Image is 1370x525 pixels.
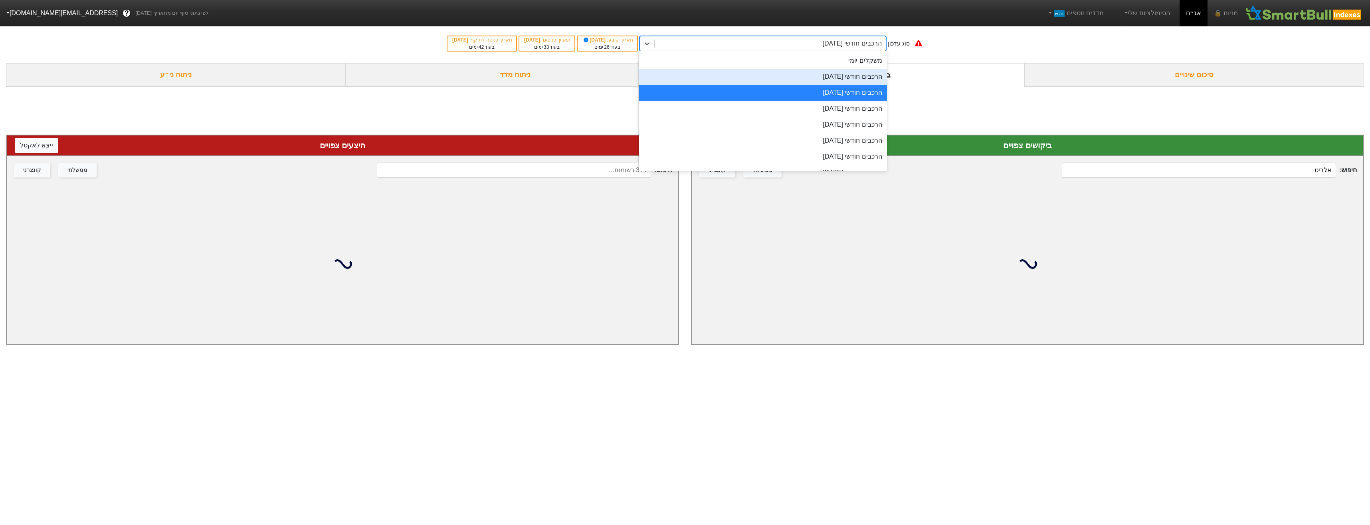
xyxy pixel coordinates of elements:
div: הרכבים חודשי [DATE] [639,101,887,117]
div: ממשלתי [67,166,87,175]
div: הרכבים חודשי [DATE] [639,69,887,85]
span: 42 [479,44,484,50]
img: SmartBull [1244,5,1364,21]
div: קונצרני [23,166,41,175]
div: בעוד ימים [451,44,512,51]
div: סוג עדכון [888,40,910,48]
div: הרכבים חודשי [DATE] [639,149,887,165]
div: ניתוח מדד [346,63,685,87]
span: 26 [604,44,609,50]
span: ? [125,8,129,19]
a: הסימולציות שלי [1120,5,1173,21]
div: תאריך פרסום : [523,36,570,44]
img: loading... [1018,255,1037,274]
a: מדדים נוספיםחדש [1043,5,1107,21]
div: הרכבים חודשי [DATE] [639,133,887,149]
button: ייצא לאקסל [15,138,58,153]
div: משקלים יומי [639,53,887,69]
div: ביקושים צפויים [700,139,1355,151]
div: תאריך קובע : [582,36,633,44]
div: בעוד ימים [523,44,570,51]
input: 232 רשומות... [1062,163,1336,178]
button: ממשלתי [58,163,97,177]
span: 33 [544,44,549,50]
div: הרכבים חודשי [DATE] [639,165,887,181]
div: הרכבים חודשי [DATE] [639,117,887,133]
span: [DATE] [524,37,541,43]
div: ניתוח ני״ע [6,63,346,87]
span: [DATE] [452,37,469,43]
div: בעוד ימים [582,44,633,51]
span: [DATE] [582,37,607,43]
div: היצעים צפויים [15,139,670,151]
span: חדש [1054,10,1065,17]
div: סיכום שינויים [1025,63,1364,87]
img: loading... [333,255,352,274]
div: תאריך כניסה לתוקף : [451,36,512,44]
input: 344 רשומות... [377,163,651,178]
div: הרכבים חודשי [DATE] [823,39,882,48]
span: לפי נתוני סוף יום מתאריך [DATE] [135,9,208,17]
span: חיפוש : [1062,163,1357,178]
span: חיפוש : [377,163,672,178]
div: הרכבים חודשי [DATE] [639,85,887,101]
button: קונצרני [14,163,50,177]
